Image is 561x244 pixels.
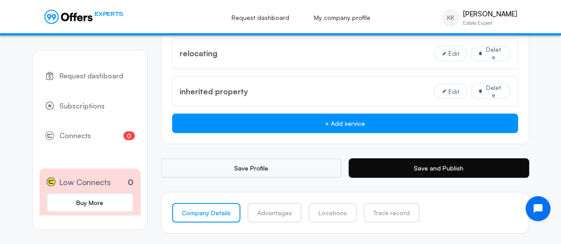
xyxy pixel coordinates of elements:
[180,47,217,60] p: relocating
[59,70,123,81] span: Request dashboard
[94,10,123,18] span: EXPERTS
[304,8,380,27] a: My company profile
[349,158,529,178] button: Save and Publish
[471,46,510,61] button: Delete
[309,203,357,222] a: Locations
[39,64,141,87] a: Request dashboard
[484,84,502,98] span: Delete
[161,158,341,178] button: Save Profile
[180,85,248,97] p: inherited property
[59,175,111,188] span: Low Connects
[434,83,467,99] button: Edit
[434,46,467,61] button: Edit
[59,130,91,141] span: Connects
[172,113,518,133] button: + Add service
[44,10,123,24] a: EXPERTS
[172,203,240,222] a: Company Details
[471,83,510,99] button: Delete
[123,131,135,140] span: 0
[448,50,459,57] span: Edit
[448,88,459,95] span: Edit
[247,203,302,222] a: Advantages
[47,193,133,212] a: Buy More
[463,20,517,26] p: Estate Expert
[39,94,141,117] a: Subscriptions
[463,10,517,18] p: [PERSON_NAME]
[128,176,133,188] p: 0
[59,100,105,112] span: Subscriptions
[39,124,141,147] a: Connects0
[447,13,454,22] span: KK
[484,46,502,60] span: Delete
[364,203,420,222] a: Track record
[222,8,299,27] a: Request dashboard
